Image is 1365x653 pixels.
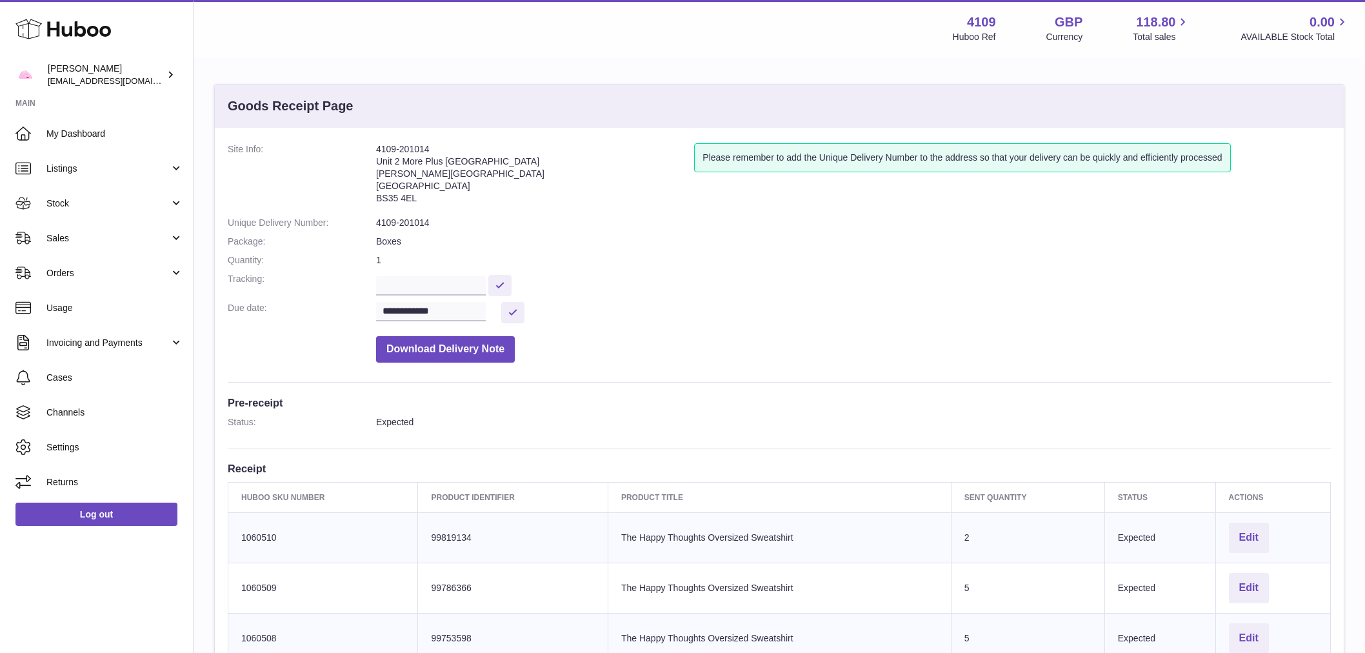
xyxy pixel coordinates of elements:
dd: 1 [376,254,1331,266]
th: Huboo SKU Number [228,482,418,512]
span: Cases [46,372,183,384]
div: [PERSON_NAME] [48,63,164,87]
h3: Receipt [228,461,1331,476]
address: 4109-201014 Unit 2 More Plus [GEOGRAPHIC_DATA] [PERSON_NAME][GEOGRAPHIC_DATA] [GEOGRAPHIC_DATA] B... [376,143,694,210]
span: 0.00 [1310,14,1335,31]
td: Expected [1104,563,1215,613]
dt: Status: [228,416,376,428]
td: Expected [1104,512,1215,563]
span: 118.80 [1136,14,1175,31]
div: Please remember to add the Unique Delivery Number to the address so that your delivery can be qui... [694,143,1230,172]
a: 118.80 Total sales [1133,14,1190,43]
dt: Tracking: [228,273,376,296]
a: 0.00 AVAILABLE Stock Total [1240,14,1350,43]
h3: Goods Receipt Page [228,97,354,115]
span: Usage [46,302,183,314]
button: Edit [1229,523,1269,553]
strong: 4109 [967,14,996,31]
td: 99819134 [418,512,608,563]
span: Sales [46,232,170,245]
dd: Boxes [376,236,1331,248]
th: Product title [608,482,951,512]
td: 99786366 [418,563,608,613]
span: Stock [46,197,170,210]
td: 1060510 [228,512,418,563]
span: Channels [46,407,183,419]
td: The Happy Thoughts Oversized Sweatshirt [608,563,951,613]
dt: Package: [228,236,376,248]
span: Orders [46,267,170,279]
th: Sent Quantity [951,482,1104,512]
dt: Quantity: [228,254,376,266]
span: Settings [46,441,183,454]
dt: Due date: [228,302,376,323]
span: Listings [46,163,170,175]
td: 2 [951,512,1104,563]
th: Status [1104,482,1215,512]
span: Total sales [1133,31,1190,43]
span: Returns [46,476,183,488]
div: Currency [1046,31,1083,43]
span: [EMAIL_ADDRESS][DOMAIN_NAME] [48,75,190,86]
span: Invoicing and Payments [46,337,170,349]
dt: Unique Delivery Number: [228,217,376,229]
dd: 4109-201014 [376,217,1331,229]
a: Log out [15,503,177,526]
th: Actions [1215,482,1330,512]
td: The Happy Thoughts Oversized Sweatshirt [608,512,951,563]
dd: Expected [376,416,1331,428]
img: internalAdmin-4109@internal.huboo.com [15,65,35,85]
dt: Site Info: [228,143,376,210]
div: Huboo Ref [953,31,996,43]
strong: GBP [1055,14,1082,31]
span: AVAILABLE Stock Total [1240,31,1350,43]
th: Product Identifier [418,482,608,512]
h3: Pre-receipt [228,396,1331,410]
span: My Dashboard [46,128,183,140]
td: 1060509 [228,563,418,613]
td: 5 [951,563,1104,613]
button: Download Delivery Note [376,336,515,363]
button: Edit [1229,573,1269,603]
